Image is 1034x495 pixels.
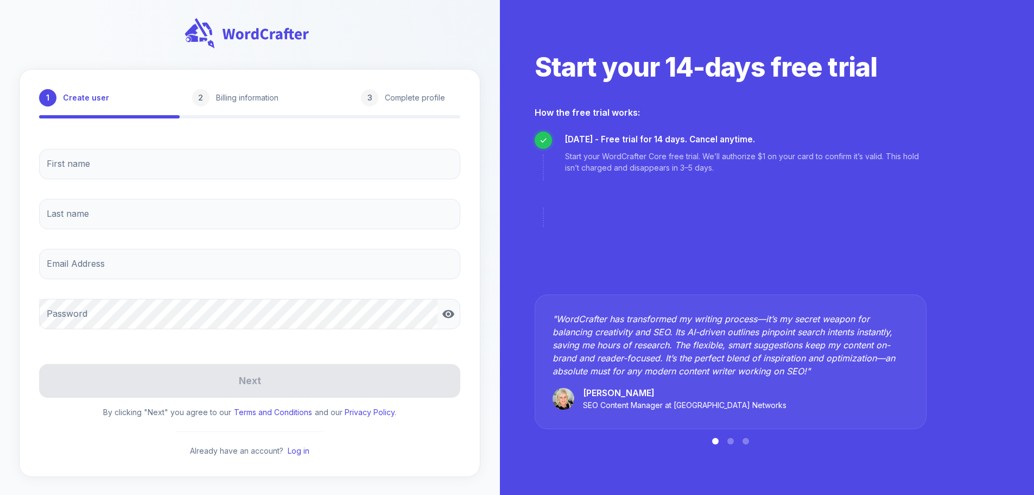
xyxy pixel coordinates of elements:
div: 2 [192,89,210,106]
p: [PERSON_NAME] [583,386,786,399]
p: " WordCrafter has transformed my writing process—it’s my secret weapon for balancing creativity a... [553,312,909,378]
div: 3 [361,89,378,106]
p: [DATE] - Free trial for 14 days. Cancel anytime. [565,134,927,146]
div: ✓ [535,131,552,149]
a: Log in [288,446,309,455]
p: Billing information [216,92,278,104]
p: Complete profile [385,92,445,104]
p: Create user [63,92,109,104]
p: By clicking "Next" you agree to our and our . [103,406,396,418]
p: SEO Content Manager at [GEOGRAPHIC_DATA] Networks [583,399,786,411]
h2: Start your 14-days free trial [535,51,927,84]
h2: How the free trial works: [535,106,927,118]
div: 1 [39,89,56,106]
img: melanie-kross.jpeg [553,388,574,410]
a: Terms and Conditions [234,408,312,417]
a: Privacy Policy [345,408,395,417]
p: Already have an account? [190,445,309,457]
p: Start your WordCrafter Core free trial. We’ll authorize $1 on your card to confirm it’s valid. Th... [565,151,927,173]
